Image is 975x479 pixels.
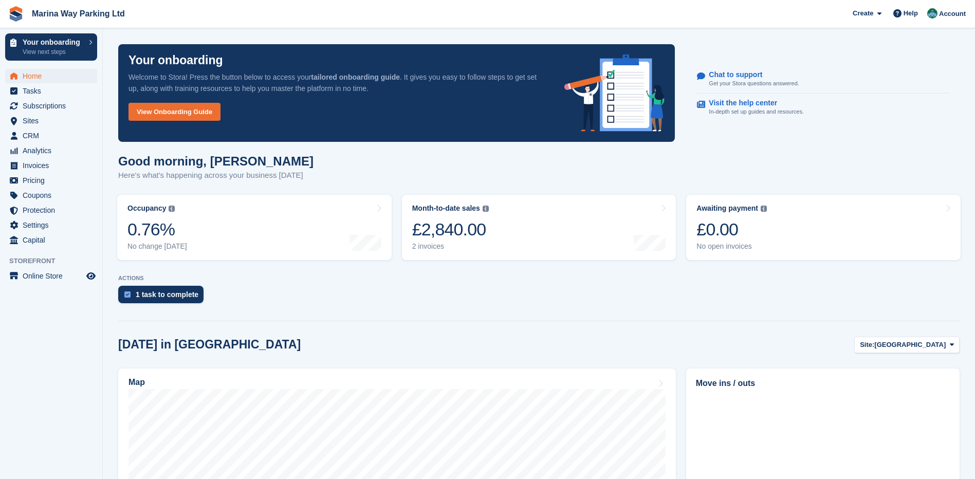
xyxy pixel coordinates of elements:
div: £2,840.00 [412,219,489,240]
a: View Onboarding Guide [128,103,220,121]
span: Sites [23,114,84,128]
a: 1 task to complete [118,286,209,308]
button: Site: [GEOGRAPHIC_DATA] [854,337,960,354]
p: View next steps [23,47,84,57]
a: Occupancy 0.76% No change [DATE] [117,195,392,260]
span: Help [904,8,918,19]
a: menu [5,69,97,83]
div: No change [DATE] [127,242,187,251]
img: Paul Lewis [927,8,937,19]
p: ACTIONS [118,275,960,282]
p: Here's what's happening across your business [DATE] [118,170,314,181]
a: menu [5,143,97,158]
a: menu [5,99,97,113]
img: stora-icon-8386f47178a22dfd0bd8f6a31ec36ba5ce8667c1dd55bd0f319d3a0aa187defe.svg [8,6,24,22]
img: icon-info-grey-7440780725fd019a000dd9b08b2336e03edf1995a4989e88bcd33f0948082b44.svg [761,206,767,212]
a: Chat to support Get your Stora questions answered. [697,65,950,94]
span: Capital [23,233,84,247]
h2: [DATE] in [GEOGRAPHIC_DATA] [118,338,301,352]
p: Your onboarding [128,54,223,66]
a: Visit the help center In-depth set up guides and resources. [697,94,950,121]
span: Settings [23,218,84,232]
div: 2 invoices [412,242,489,251]
a: menu [5,84,97,98]
a: menu [5,203,97,217]
span: [GEOGRAPHIC_DATA] [874,340,946,350]
span: Pricing [23,173,84,188]
img: onboarding-info-6c161a55d2c0e0a8cae90662b2fe09162a5109e8cc188191df67fb4f79e88e88.svg [564,54,665,132]
a: Marina Way Parking Ltd [28,5,129,22]
p: In-depth set up guides and resources. [709,107,804,116]
h2: Move ins / outs [696,377,950,390]
p: Welcome to Stora! Press the button below to access your . It gives you easy to follow steps to ge... [128,71,548,94]
div: Awaiting payment [696,204,758,213]
span: Coupons [23,188,84,202]
a: menu [5,233,97,247]
span: Account [939,9,966,19]
span: Create [853,8,873,19]
strong: tailored onboarding guide [311,73,400,81]
img: task-75834270c22a3079a89374b754ae025e5fb1db73e45f91037f5363f120a921f8.svg [124,291,131,298]
p: Get your Stora questions answered. [709,79,799,88]
a: menu [5,269,97,283]
a: Your onboarding View next steps [5,33,97,61]
h2: Map [128,378,145,387]
a: menu [5,128,97,143]
h1: Good morning, [PERSON_NAME] [118,154,314,168]
span: Tasks [23,84,84,98]
div: No open invoices [696,242,767,251]
a: menu [5,173,97,188]
span: Online Store [23,269,84,283]
div: Month-to-date sales [412,204,480,213]
a: menu [5,114,97,128]
div: 1 task to complete [136,290,198,299]
span: Site: [860,340,874,350]
p: Your onboarding [23,39,84,46]
a: Awaiting payment £0.00 No open invoices [686,195,961,260]
span: Protection [23,203,84,217]
div: 0.76% [127,219,187,240]
span: Invoices [23,158,84,173]
p: Chat to support [709,70,790,79]
div: £0.00 [696,219,767,240]
a: menu [5,158,97,173]
a: menu [5,188,97,202]
a: Month-to-date sales £2,840.00 2 invoices [402,195,676,260]
span: Analytics [23,143,84,158]
a: menu [5,218,97,232]
span: Subscriptions [23,99,84,113]
img: icon-info-grey-7440780725fd019a000dd9b08b2336e03edf1995a4989e88bcd33f0948082b44.svg [483,206,489,212]
p: Visit the help center [709,99,796,107]
span: CRM [23,128,84,143]
div: Occupancy [127,204,166,213]
span: Storefront [9,256,102,266]
a: Preview store [85,270,97,282]
span: Home [23,69,84,83]
img: icon-info-grey-7440780725fd019a000dd9b08b2336e03edf1995a4989e88bcd33f0948082b44.svg [169,206,175,212]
